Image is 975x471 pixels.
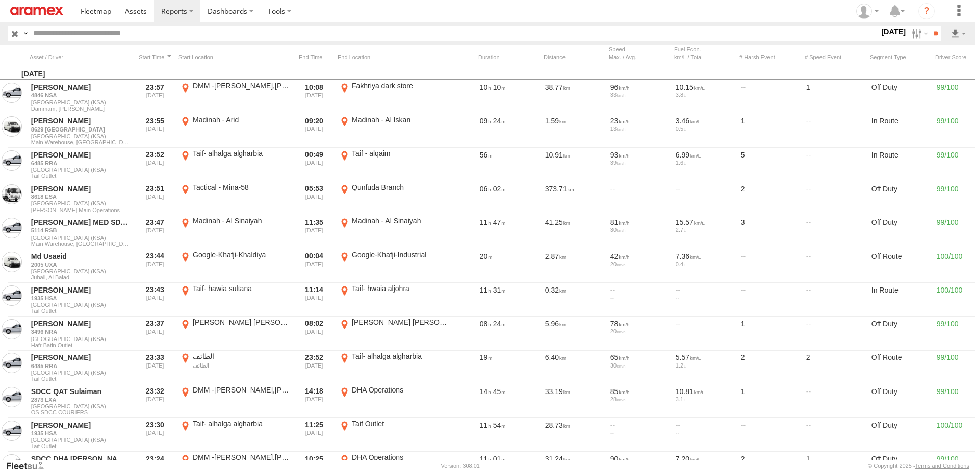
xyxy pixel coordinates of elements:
label: Click to View Event Location [178,182,291,214]
div: DHA Operations [352,385,448,395]
div: DMM -[PERSON_NAME],[PERSON_NAME],Nawras -P# 68 [193,385,289,395]
label: Click to View Event Location [338,419,450,451]
div: Off Duty [870,318,931,349]
div: Entered prior to selected date range [136,419,174,451]
span: 19 [480,353,493,361]
a: 5114 RSB [31,227,130,234]
span: 20 [480,252,493,260]
span: 09 [480,117,491,125]
div: 1 [739,115,801,147]
div: 96 [610,83,669,92]
div: Exited after selected date range [295,419,333,451]
span: 11 [480,286,491,294]
label: Click to View Event Location [338,352,450,383]
div: 7.36 [676,252,734,261]
div: Exited after selected date range [295,182,333,214]
div: 1.6 [676,160,734,166]
div: Taif Outlet [352,419,448,428]
span: Filter Results to this Group [31,173,130,179]
div: Fakhriya dark store [352,81,448,90]
div: Google-Khafji-Industrial [352,250,448,259]
div: Taif - alqaim [352,149,448,158]
a: [PERSON_NAME] [31,353,130,362]
label: Click to View Event Location [338,149,450,180]
span: Filter Results to this Group [31,342,130,348]
span: 24 [493,320,506,328]
div: Click to Sort [544,54,605,61]
div: Madinah - Al Sinaiyah [352,216,448,225]
div: DMM -[PERSON_NAME],[PERSON_NAME],Nawras -P# 68 [193,453,289,462]
span: Filter Results to this Group [31,308,130,314]
label: Click to View Event Location [338,216,450,248]
div: 30 [610,362,669,369]
div: Off Duty [870,216,931,248]
div: 41.25 [544,216,605,248]
div: 93 [610,150,669,160]
span: [GEOGRAPHIC_DATA] (KSA) [31,302,130,308]
span: [GEOGRAPHIC_DATA] (KSA) [31,268,130,274]
div: [PERSON_NAME] [PERSON_NAME] Warehouse [352,318,448,327]
div: Exited after selected date range [295,81,333,113]
span: 02 [493,185,506,193]
div: In Route [870,115,931,147]
div: Mukhles Alnsour [853,4,882,19]
div: 85 [610,387,669,396]
label: Export results as... [950,26,967,41]
a: View Asset in Asset Management [2,319,22,339]
label: Click to View Event Location [178,115,291,147]
div: 78 [610,319,669,328]
a: View Asset in Asset Management [2,353,22,373]
span: 11 [480,455,491,463]
span: [GEOGRAPHIC_DATA] (KSA) [31,437,130,443]
div: 10.81 [676,387,734,396]
a: [PERSON_NAME] MED SDCC [31,218,130,227]
a: Visit our Website [6,461,53,471]
label: Click to View Event Location [178,352,291,383]
div: Exited after selected date range [295,149,333,180]
span: [GEOGRAPHIC_DATA] (KSA) [31,370,130,376]
div: Madinah - Arid [193,115,289,124]
a: View Asset in Asset Management [2,150,22,171]
span: Filter Results to this Group [31,241,130,247]
label: Click to View Event Location [338,284,450,316]
div: Madinah - Al Iskan [352,115,448,124]
div: Entered prior to selected date range [136,81,174,113]
a: SDCC DHA [PERSON_NAME] [31,454,130,463]
div: 1 [739,385,801,417]
div: 65 [610,353,669,362]
div: 6.40 [544,352,605,383]
div: 3 [739,216,801,248]
div: 2 [805,352,866,383]
div: 2 [739,182,801,214]
div: 20 [610,261,669,267]
span: [GEOGRAPHIC_DATA] (KSA) [31,99,130,106]
span: [GEOGRAPHIC_DATA] (KSA) [31,336,130,342]
div: 28 [610,396,669,402]
div: الطائف [193,362,289,369]
div: Entered prior to selected date range [136,182,174,214]
label: Click to View Event Location [178,149,291,180]
div: Entered prior to selected date range [136,385,174,417]
label: Click to View Event Location [338,318,450,349]
a: [PERSON_NAME] [31,83,130,92]
span: 11 [480,421,491,429]
a: 6485 RRA [31,160,130,167]
div: Exited after selected date range [295,318,333,349]
span: 56 [480,151,493,159]
div: 2.87 [544,250,605,282]
div: 0.32 [544,284,605,316]
div: Entered prior to selected date range [136,250,174,282]
label: Click to View Event Location [178,250,291,282]
span: [GEOGRAPHIC_DATA] (KSA) [31,167,130,173]
div: 0.5 [676,126,734,132]
div: 2 [739,352,801,383]
span: 45 [493,387,506,396]
label: Click to View Event Location [178,419,291,451]
span: Filter Results to this Group [31,376,130,382]
div: Click to Sort [136,54,174,61]
div: 20 [610,328,669,334]
label: Click to View Event Location [178,81,291,113]
div: Entered prior to selected date range [136,216,174,248]
a: View Asset in Asset Management [2,116,22,137]
div: Entered prior to selected date range [136,149,174,180]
